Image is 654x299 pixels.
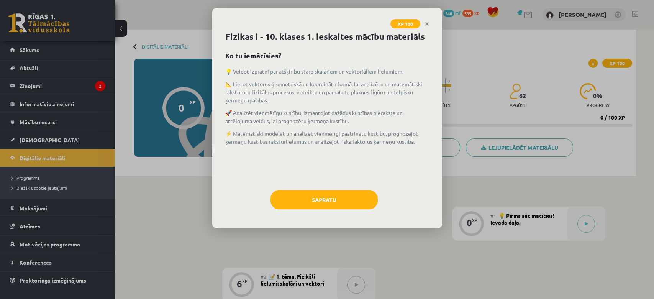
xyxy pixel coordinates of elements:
a: Close [420,16,434,31]
p: ⚡ Matemātiski modelēt un analizēt vienmērīgi paātrinātu kustību, prognozējot ķermeņu kustības rak... [225,130,429,146]
button: Sapratu [270,190,378,209]
h1: Fizikas i - 10. klases 1. ieskaites mācību materiāls [225,30,429,43]
p: 📐 Lietot vektorus ģeometriskā un koordinātu formā, lai analizētu un matemātiski raksturotu fizikā... [225,80,429,104]
p: 💡 Veidot izpratni par atšķirību starp skalāriem un vektoriāliem lielumiem. [225,67,429,76]
h2: Ko tu iemācīsies? [225,50,429,61]
p: 🚀 Analizēt vienmērīgu kustību, izmantojot dažādus kustības pieraksta un attēlojuma veidus, lai pr... [225,109,429,125]
span: XP 100 [390,19,420,28]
